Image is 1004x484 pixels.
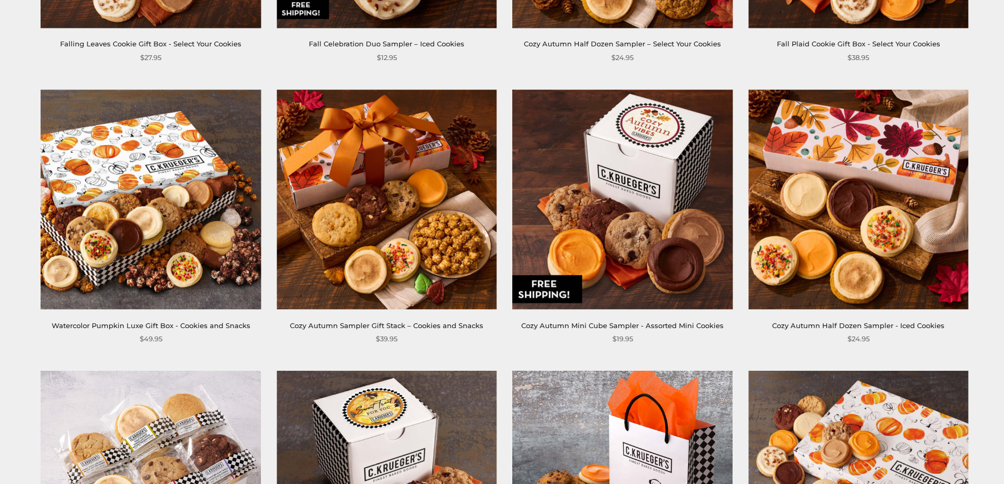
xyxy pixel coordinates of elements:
[277,90,496,309] img: Cozy Autumn Sampler Gift Stack – Cookies and Snacks
[611,52,633,63] span: $24.95
[847,52,869,63] span: $38.95
[60,39,241,48] a: Falling Leaves Cookie Gift Box - Select Your Cookies
[847,333,870,344] span: $24.95
[513,90,733,309] img: Cozy Autumn Mini Cube Sampler - Assorted Mini Cookies
[52,321,250,330] a: Watercolor Pumpkin Luxe Gift Box - Cookies and Snacks
[772,321,944,330] a: Cozy Autumn Half Dozen Sampler - Iced Cookies
[8,444,109,476] iframe: Sign Up via Text for Offers
[376,333,397,344] span: $39.95
[140,333,162,344] span: $49.95
[748,90,968,309] img: Cozy Autumn Half Dozen Sampler - Iced Cookies
[290,321,483,330] a: Cozy Autumn Sampler Gift Stack – Cookies and Snacks
[777,39,940,48] a: Fall Plaid Cookie Gift Box - Select Your Cookies
[377,52,397,63] span: $12.95
[612,333,633,344] span: $19.95
[41,90,261,309] img: Watercolor Pumpkin Luxe Gift Box - Cookies and Snacks
[524,39,721,48] a: Cozy Autumn Half Dozen Sampler – Select Your Cookies
[140,52,161,63] span: $27.95
[309,39,464,48] a: Fall Celebration Duo Sampler – Iced Cookies
[521,321,724,330] a: Cozy Autumn Mini Cube Sampler - Assorted Mini Cookies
